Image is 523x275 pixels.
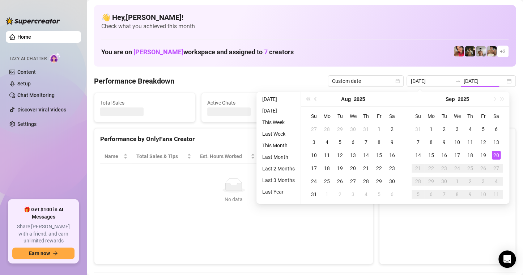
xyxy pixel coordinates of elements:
div: Est. Hours Worked [200,152,250,160]
span: Custom date [332,76,399,86]
span: arrow-right [53,251,58,256]
span: Chat Conversion [312,152,357,160]
a: Chat Monitoring [17,92,55,98]
a: Discover Viral Videos [17,107,66,113]
img: Tony [465,46,475,56]
img: aussieboy_j [476,46,486,56]
img: AI Chatter [50,52,61,63]
span: Name [105,152,122,160]
span: to [455,78,461,84]
span: swap-right [455,78,461,84]
span: Total Sales [100,99,189,107]
th: Chat Conversion [308,149,367,164]
th: Sales / Hour [259,149,308,164]
div: Open Intercom Messenger [498,250,516,268]
span: Share [PERSON_NAME] with a friend, and earn unlimited rewards [12,223,75,245]
div: Sales by OnlyFans Creator [385,134,510,144]
div: No data [107,195,360,203]
img: logo-BBDzfeDw.svg [6,17,60,25]
a: Settings [17,121,37,127]
span: Check what you achieved this month [101,22,509,30]
img: Aussieboy_jfree [486,46,497,56]
button: Earn nowarrow-right [12,247,75,259]
span: Active Chats [207,99,296,107]
div: Performance by OnlyFans Creator [100,134,367,144]
span: 🎁 Get $100 in AI Messages [12,206,75,220]
th: Total Sales & Tips [132,149,195,164]
h4: 👋 Hey, [PERSON_NAME] ! [101,12,509,22]
a: Home [17,34,31,40]
span: Messages Sent [314,99,403,107]
span: Izzy AI Chatter [10,55,47,62]
span: 7 [264,48,268,56]
span: Earn now [29,250,50,256]
h1: You are on workspace and assigned to creators [101,48,294,56]
span: calendar [395,79,400,83]
span: Total Sales & Tips [136,152,185,160]
input: Start date [411,77,452,85]
span: [PERSON_NAME] [133,48,183,56]
span: + 3 [500,47,506,55]
a: Setup [17,81,31,86]
span: Sales / Hour [264,152,298,160]
h4: Performance Breakdown [94,76,174,86]
img: Vanessa [454,46,464,56]
a: Content [17,69,36,75]
th: Name [100,149,132,164]
input: End date [464,77,505,85]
